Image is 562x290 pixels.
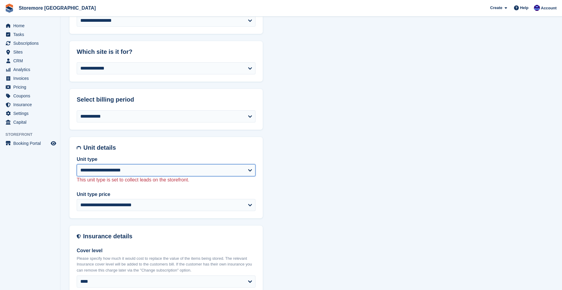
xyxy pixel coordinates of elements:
[13,39,50,47] span: Subscriptions
[77,156,255,163] label: Unit type
[3,92,57,100] a: menu
[77,176,255,184] p: This unit type is set to collect leads on the storefront.
[13,83,50,91] span: Pricing
[13,118,50,126] span: Capital
[3,30,57,39] a: menu
[5,132,60,138] span: Storefront
[3,139,57,148] a: menu
[13,74,50,83] span: Invoices
[3,100,57,109] a: menu
[77,96,255,103] h2: Select billing period
[3,57,57,65] a: menu
[13,109,50,118] span: Settings
[16,3,98,13] a: Storemore [GEOGRAPHIC_DATA]
[13,92,50,100] span: Coupons
[490,5,502,11] span: Create
[3,109,57,118] a: menu
[13,21,50,30] span: Home
[3,118,57,126] a: menu
[3,21,57,30] a: menu
[13,65,50,74] span: Analytics
[3,48,57,56] a: menu
[77,247,255,254] label: Cover level
[77,144,81,151] img: unit-details-icon-595b0c5c156355b767ba7b61e002efae458ec76ed5ec05730b8e856ff9ea34a9.svg
[77,233,81,240] img: insurance-details-icon-731ffda60807649b61249b889ba3c5e2b5c27d34e2e1fb37a309f0fde93ff34a.svg
[3,74,57,83] a: menu
[83,144,255,151] h2: Unit details
[541,5,557,11] span: Account
[13,139,50,148] span: Booking Portal
[77,191,255,198] label: Unit type price
[77,256,255,273] p: Please specify how much it would cost to replace the value of the items being stored. The relevan...
[5,4,14,13] img: stora-icon-8386f47178a22dfd0bd8f6a31ec36ba5ce8667c1dd55bd0f319d3a0aa187defe.svg
[13,100,50,109] span: Insurance
[534,5,540,11] img: Angela
[77,48,255,55] h2: Which site is it for?
[50,140,57,147] a: Preview store
[3,83,57,91] a: menu
[3,65,57,74] a: menu
[13,48,50,56] span: Sites
[13,57,50,65] span: CRM
[13,30,50,39] span: Tasks
[83,233,255,240] h2: Insurance details
[3,39,57,47] a: menu
[520,5,528,11] span: Help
